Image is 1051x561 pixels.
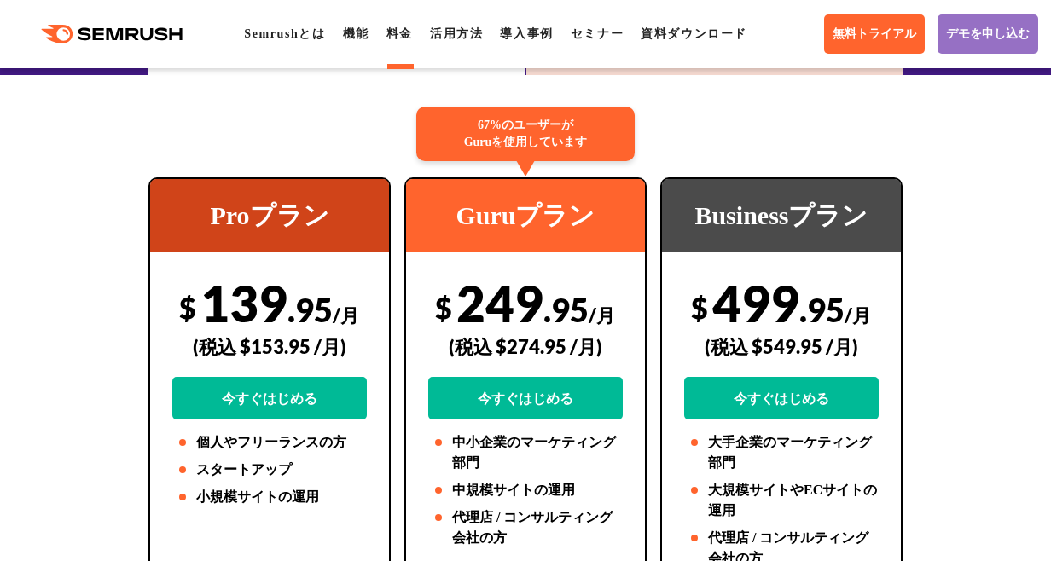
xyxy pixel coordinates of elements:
[799,290,845,329] span: .95
[343,27,369,40] a: 機能
[845,304,871,327] span: /月
[172,460,367,480] li: スタートアップ
[662,179,901,252] div: Businessプラン
[428,316,623,377] div: (税込 $274.95 /月)
[641,27,747,40] a: 資料ダウンロード
[179,290,196,325] span: $
[386,27,413,40] a: 料金
[684,480,879,521] li: 大規模サイトやECサイトの運用
[406,179,645,252] div: Guruプラン
[428,480,623,500] li: 中規模サイトの運用
[571,27,624,40] a: セミナー
[938,14,1038,54] a: デモを申し込む
[824,14,925,54] a: 無料トライアル
[172,487,367,507] li: 小規模サイトの運用
[589,304,615,327] span: /月
[172,316,367,377] div: (税込 $153.95 /月)
[287,290,333,329] span: .95
[428,507,623,548] li: 代理店 / コンサルティング会社の方
[543,290,589,329] span: .95
[500,27,553,40] a: 導入事例
[684,273,879,419] div: 499
[428,377,623,419] a: 今すぐはじめる
[435,290,452,325] span: $
[684,377,879,419] a: 今すぐはじめる
[172,377,367,419] a: 今すぐはじめる
[150,179,389,252] div: Proプラン
[430,27,483,40] a: 活用方法
[333,304,359,327] span: /月
[691,290,708,325] span: $
[244,27,325,40] a: Semrushとは
[946,26,1030,42] span: デモを申し込む
[684,316,879,377] div: (税込 $549.95 /月)
[172,432,367,453] li: 個人やフリーランスの方
[428,432,623,473] li: 中小企業のマーケティング部門
[833,26,916,42] span: 無料トライアル
[428,273,623,419] div: 249
[684,432,879,473] li: 大手企業のマーケティング部門
[172,273,367,419] div: 139
[416,107,635,161] div: 67%のユーザーが Guruを使用しています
